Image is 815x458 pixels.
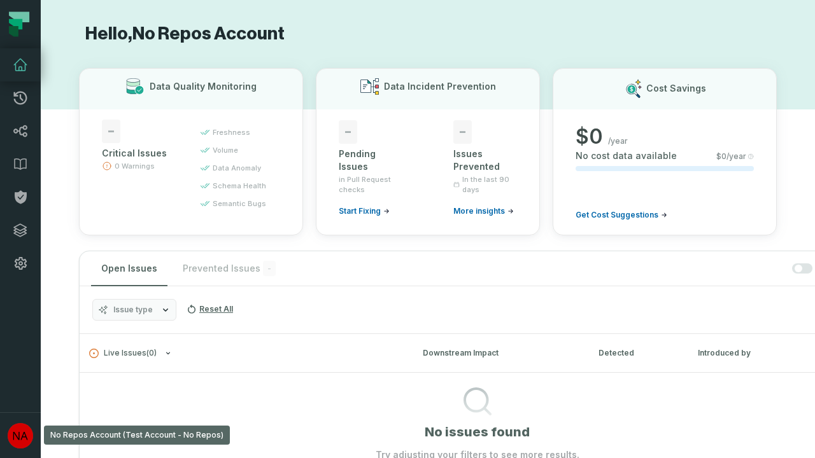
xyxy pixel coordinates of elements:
span: Issue type [113,305,153,315]
button: Cost Savings$0/yearNo cost data available$0/yearGet Cost Suggestions [553,68,777,235]
div: No Repos Account (Test Account - No Repos) [44,426,230,445]
span: schema health [213,181,266,191]
h3: Data Incident Prevention [384,80,496,93]
span: freshness [213,127,250,137]
span: Live Issues ( 0 ) [89,349,157,358]
a: Get Cost Suggestions [576,210,667,220]
img: avatar of No Repos Account [8,423,33,448]
span: in Pull Request checks [339,174,402,195]
span: 0 Warnings [115,161,155,171]
div: Detected [599,347,675,359]
span: Get Cost Suggestions [576,210,658,220]
div: Issues Prevented [453,148,517,173]
div: Pending Issues [339,148,402,173]
span: No cost data available [576,149,677,162]
a: More insights [453,206,514,216]
span: volume [213,145,238,155]
span: More insights [453,206,505,216]
span: data anomaly [213,163,261,173]
button: Reset All [181,299,238,319]
div: Critical Issues [102,147,177,160]
button: Open Issues [91,251,167,286]
a: Start Fixing [339,206,390,216]
span: - [339,120,357,144]
button: Data Incident Prevention-Pending Issuesin Pull Request checksStart Fixing-Issues PreventedIn the ... [316,68,540,235]
span: /year [608,136,628,146]
h3: Data Quality Monitoring [150,80,257,93]
span: - [102,120,120,143]
span: - [453,120,472,144]
button: Data Quality Monitoring-Critical Issues0 Warningsfreshnessvolumedata anomalyschema healthsemantic... [79,68,303,235]
span: $ 0 /year [716,151,746,162]
button: Issue type [92,299,176,321]
span: Start Fixing [339,206,381,216]
div: Downstream Impact [423,347,576,359]
h1: Hello, No Repos Account [79,23,777,45]
span: In the last 90 days [462,174,517,195]
h3: Cost Savings [646,82,706,95]
span: semantic bugs [213,198,266,209]
span: $ 0 [576,124,603,149]
button: Live Issues(0) [89,349,400,358]
h1: No issues found [425,423,530,441]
